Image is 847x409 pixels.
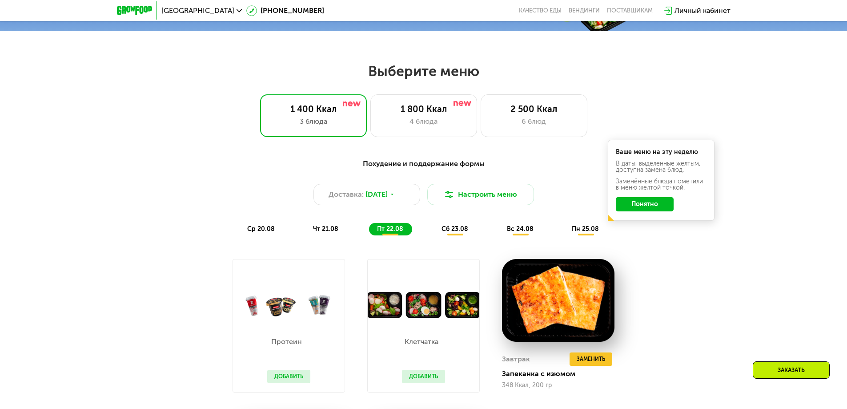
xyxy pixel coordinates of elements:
p: Протеин [267,338,306,345]
span: [GEOGRAPHIC_DATA] [161,7,234,14]
span: сб 23.08 [442,225,468,233]
button: Понятно [616,197,674,211]
span: пн 25.08 [572,225,599,233]
div: поставщикам [607,7,653,14]
div: 4 блюда [380,116,468,127]
a: Вендинги [569,7,600,14]
button: Добавить [402,370,445,383]
div: Ваше меню на эту неделю [616,149,707,155]
div: Запеканка с изюмом [502,369,622,378]
button: Добавить [267,370,310,383]
div: Завтрак [502,352,530,366]
a: Качество еды [519,7,562,14]
div: Личный кабинет [674,5,731,16]
div: 348 Ккал, 200 гр [502,382,614,389]
div: 3 блюда [269,116,357,127]
div: Заказать [753,361,830,379]
a: [PHONE_NUMBER] [246,5,324,16]
span: Заменить [577,355,605,364]
p: Клетчатка [402,338,441,345]
div: В даты, выделенные желтым, доступна замена блюд. [616,161,707,173]
div: Похудение и поддержание формы [161,158,687,170]
h2: Выберите меню [28,62,819,80]
div: 1 400 Ккал [269,104,357,114]
span: вс 24.08 [507,225,534,233]
span: пт 22.08 [377,225,403,233]
div: 1 800 Ккал [380,104,468,114]
div: 6 блюд [490,116,578,127]
div: 2 500 Ккал [490,104,578,114]
span: чт 21.08 [313,225,338,233]
button: Заменить [570,352,612,366]
div: Заменённые блюда пометили в меню жёлтой точкой. [616,178,707,191]
span: Доставка: [329,189,364,200]
span: ср 20.08 [247,225,275,233]
button: Настроить меню [427,184,534,205]
span: [DATE] [365,189,388,200]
